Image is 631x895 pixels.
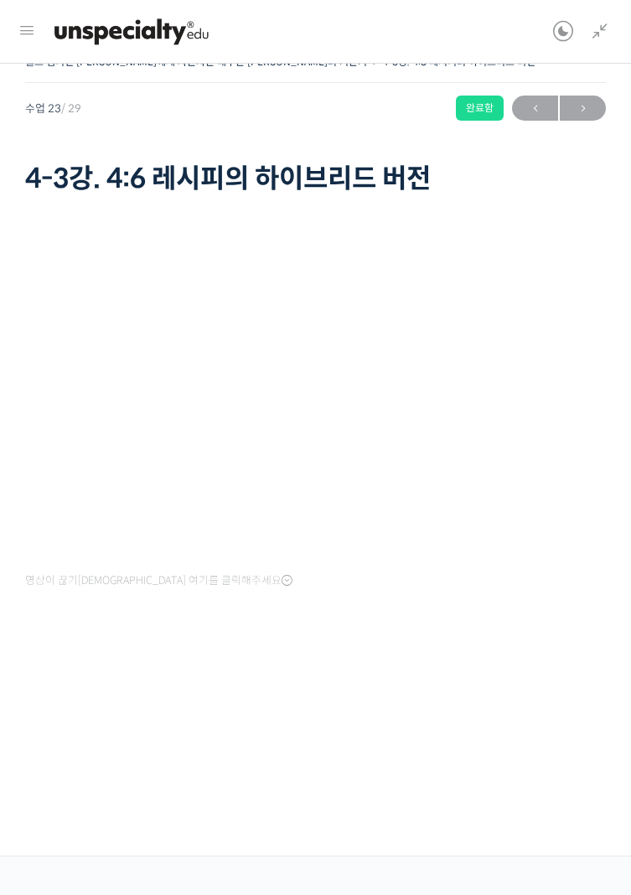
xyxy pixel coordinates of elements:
[25,103,81,114] span: 수업 23
[512,97,558,120] span: ←
[456,96,504,121] div: 완료함
[25,163,606,194] h1: 4-3강. 4:6 레시피의 하이브리드 버전
[512,96,558,121] a: ←이전
[61,101,81,116] span: / 29
[25,574,292,587] span: 영상이 끊기[DEMOGRAPHIC_DATA] 여기를 클릭해주세요
[560,96,606,121] a: 다음→
[560,97,606,120] span: →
